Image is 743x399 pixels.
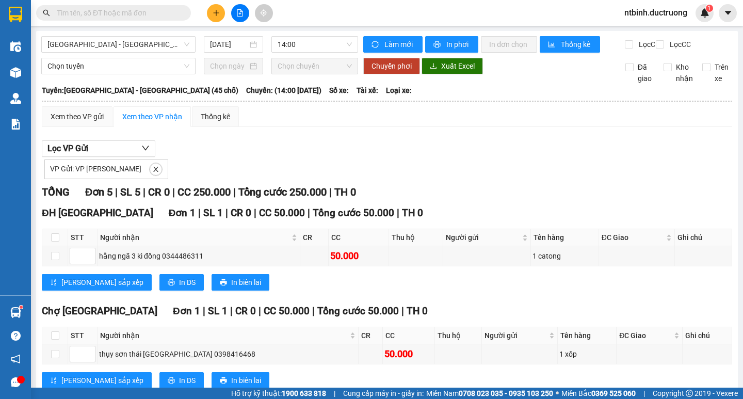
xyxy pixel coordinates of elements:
img: warehouse-icon [10,93,21,104]
img: logo-vxr [9,7,22,22]
span: TH 0 [402,207,423,219]
span: Đơn 5 [85,186,112,198]
span: Tổng cước 50.000 [313,207,394,219]
span: CC 250.000 [177,186,231,198]
button: Lọc VP Gửi [42,140,155,157]
span: Tài xế: [357,85,378,96]
span: notification [11,354,21,364]
span: | [397,207,399,219]
b: Tuyến: [GEOGRAPHIC_DATA] - [GEOGRAPHIC_DATA] (45 chỗ) [42,86,238,94]
button: aim [255,4,273,22]
span: close [150,166,161,173]
span: Cung cấp máy in - giấy in: [343,388,424,399]
div: Xem theo VP nhận [122,111,182,122]
span: Làm mới [384,39,414,50]
th: Thu hộ [389,229,443,246]
th: CC [329,229,389,246]
th: CR [300,229,329,246]
span: printer [220,279,227,287]
th: STT [68,229,98,246]
span: Chọn chuyến [278,58,352,74]
button: printerIn DS [159,274,204,291]
span: SL 1 [208,305,228,317]
span: aim [260,9,267,17]
span: Tổng cước 50.000 [317,305,399,317]
span: | [172,186,175,198]
span: TH 0 [407,305,428,317]
span: | [203,305,205,317]
span: SL 1 [203,207,223,219]
button: downloadXuất Excel [422,58,483,74]
span: file-add [236,9,244,17]
span: ntbinh.ductruong [616,6,696,19]
th: Ghi chú [675,229,732,246]
span: ĐC Giao [619,330,671,341]
span: CR 0 [235,305,256,317]
span: printer [433,41,442,49]
button: syncLàm mới [363,36,423,53]
span: Người nhận [100,232,289,243]
span: Lọc VP Gửi [47,142,88,155]
div: 1 xốp [559,348,615,360]
span: Chuyến: (14:00 [DATE]) [246,85,321,96]
th: Ghi chú [683,327,732,344]
span: Trên xe [710,61,733,84]
span: Đã giao [634,61,656,84]
div: hằng ngã 3 kì đồng 0344486311 [99,250,298,262]
button: Chuyển phơi [363,58,420,74]
span: Đơn 1 [169,207,196,219]
span: down [141,144,150,152]
div: 50.000 [330,249,387,263]
span: message [11,377,21,387]
th: Tên hàng [558,327,617,344]
span: Chọn tuyến [47,58,189,74]
button: file-add [231,4,249,22]
button: printerIn DS [159,372,204,389]
span: In biên lai [231,277,261,288]
button: plus [207,4,225,22]
span: Số xe: [329,85,349,96]
th: CR [359,327,383,344]
div: 50.000 [384,347,433,361]
strong: 0708 023 035 - 0935 103 250 [459,389,553,397]
span: 1 [707,5,711,12]
span: Người gửi [446,232,520,243]
span: Hà Nội - Thái Thụy (45 chỗ) [47,37,189,52]
span: | [334,388,335,399]
span: caret-down [723,8,733,18]
span: search [43,9,50,17]
span: printer [168,279,175,287]
span: | [225,207,228,219]
span: Thống kê [561,39,592,50]
button: sort-ascending[PERSON_NAME] sắp xếp [42,372,152,389]
span: sync [372,41,380,49]
div: 1 catong [532,250,597,262]
span: ĐH [GEOGRAPHIC_DATA] [42,207,153,219]
span: CC 50.000 [259,207,305,219]
input: Chọn ngày [210,60,248,72]
span: sort-ascending [50,377,57,385]
span: | [308,207,310,219]
span: | [259,305,261,317]
span: In DS [179,277,196,288]
button: In đơn chọn [481,36,537,53]
span: CR 0 [148,186,170,198]
span: question-circle [11,331,21,341]
span: CC 50.000 [264,305,310,317]
button: caret-down [719,4,737,22]
span: 14:00 [278,37,352,52]
span: | [143,186,146,198]
span: [PERSON_NAME] sắp xếp [61,375,143,386]
th: Thu hộ [435,327,482,344]
span: plus [213,9,220,17]
span: Chợ [GEOGRAPHIC_DATA] [42,305,157,317]
span: Người nhận [100,330,348,341]
span: TH 0 [334,186,356,198]
span: | [329,186,332,198]
span: In DS [179,375,196,386]
strong: 0369 525 060 [591,389,636,397]
span: Người gửi [484,330,547,341]
span: In biên lai [231,375,261,386]
span: Lọc CC [666,39,692,50]
span: copyright [686,390,693,397]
